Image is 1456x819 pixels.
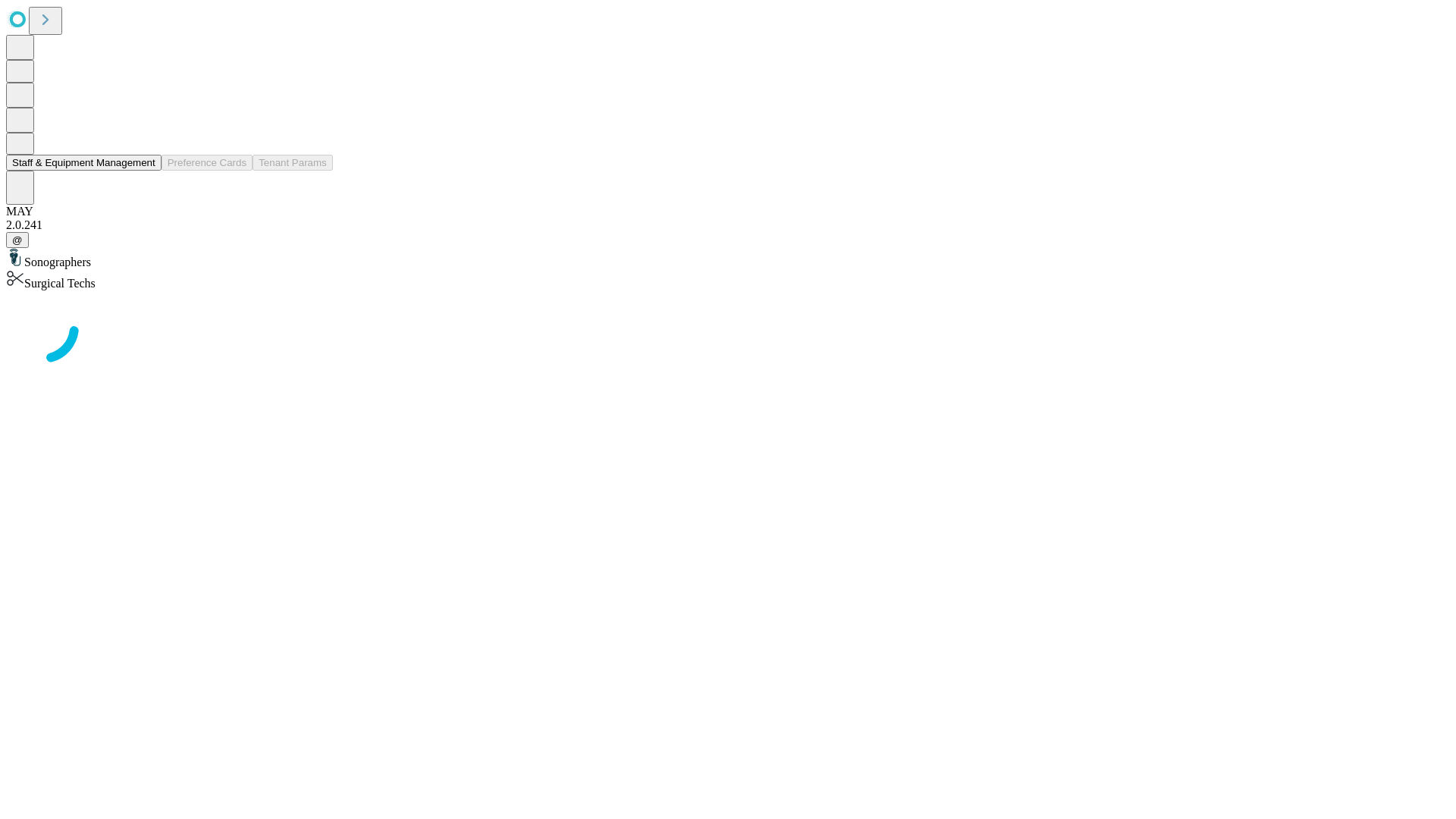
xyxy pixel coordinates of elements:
[253,155,333,171] button: Tenant Params
[6,205,1450,218] div: MAY
[6,155,162,171] button: Staff & Equipment Management
[6,269,1450,290] div: Surgical Techs
[6,232,29,248] button: @
[162,155,253,171] button: Preference Cards
[12,234,23,246] span: @
[6,248,1450,269] div: Sonographers
[6,218,1450,232] div: 2.0.241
